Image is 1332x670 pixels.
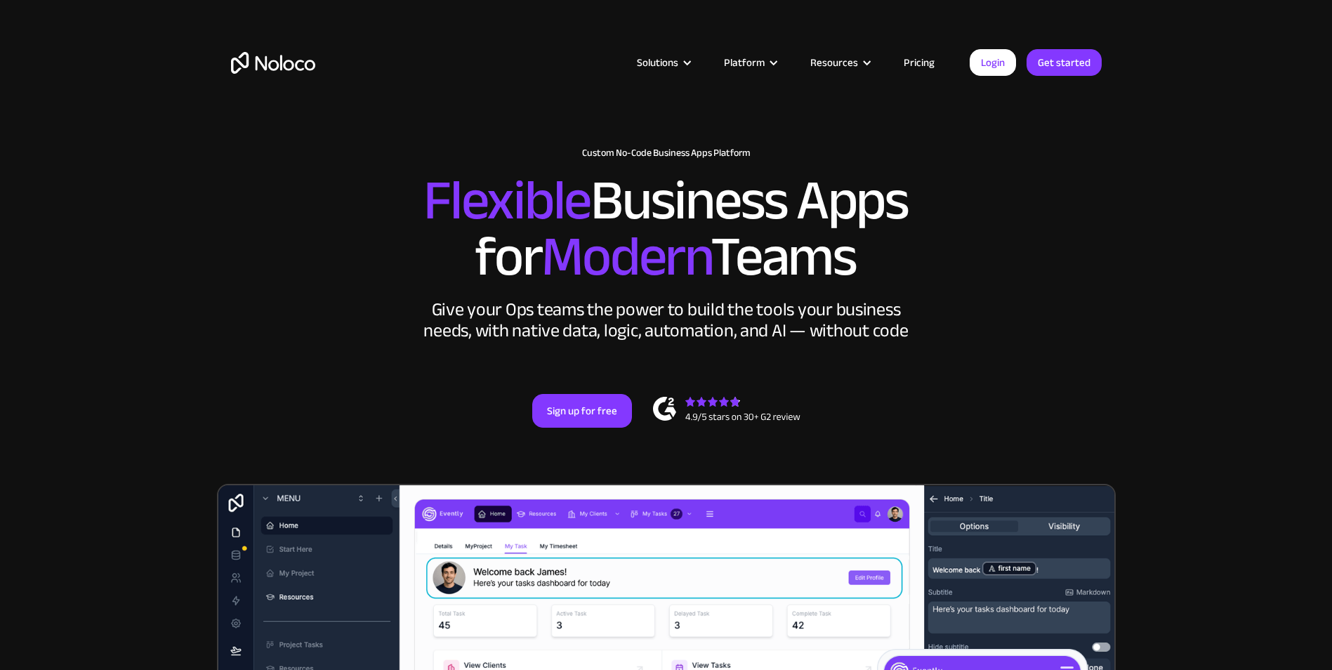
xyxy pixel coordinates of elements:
a: Pricing [886,53,952,72]
div: Resources [810,53,858,72]
span: Flexible [423,148,591,253]
h2: Business Apps for Teams [231,173,1102,285]
a: Get started [1027,49,1102,76]
a: home [231,52,315,74]
div: Platform [706,53,793,72]
div: Solutions [619,53,706,72]
span: Modern [541,204,711,309]
div: Resources [793,53,886,72]
div: Solutions [637,53,678,72]
div: Platform [724,53,765,72]
h1: Custom No-Code Business Apps Platform [231,147,1102,159]
a: Login [970,49,1016,76]
div: Give your Ops teams the power to build the tools your business needs, with native data, logic, au... [421,299,912,341]
a: Sign up for free [532,394,632,428]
